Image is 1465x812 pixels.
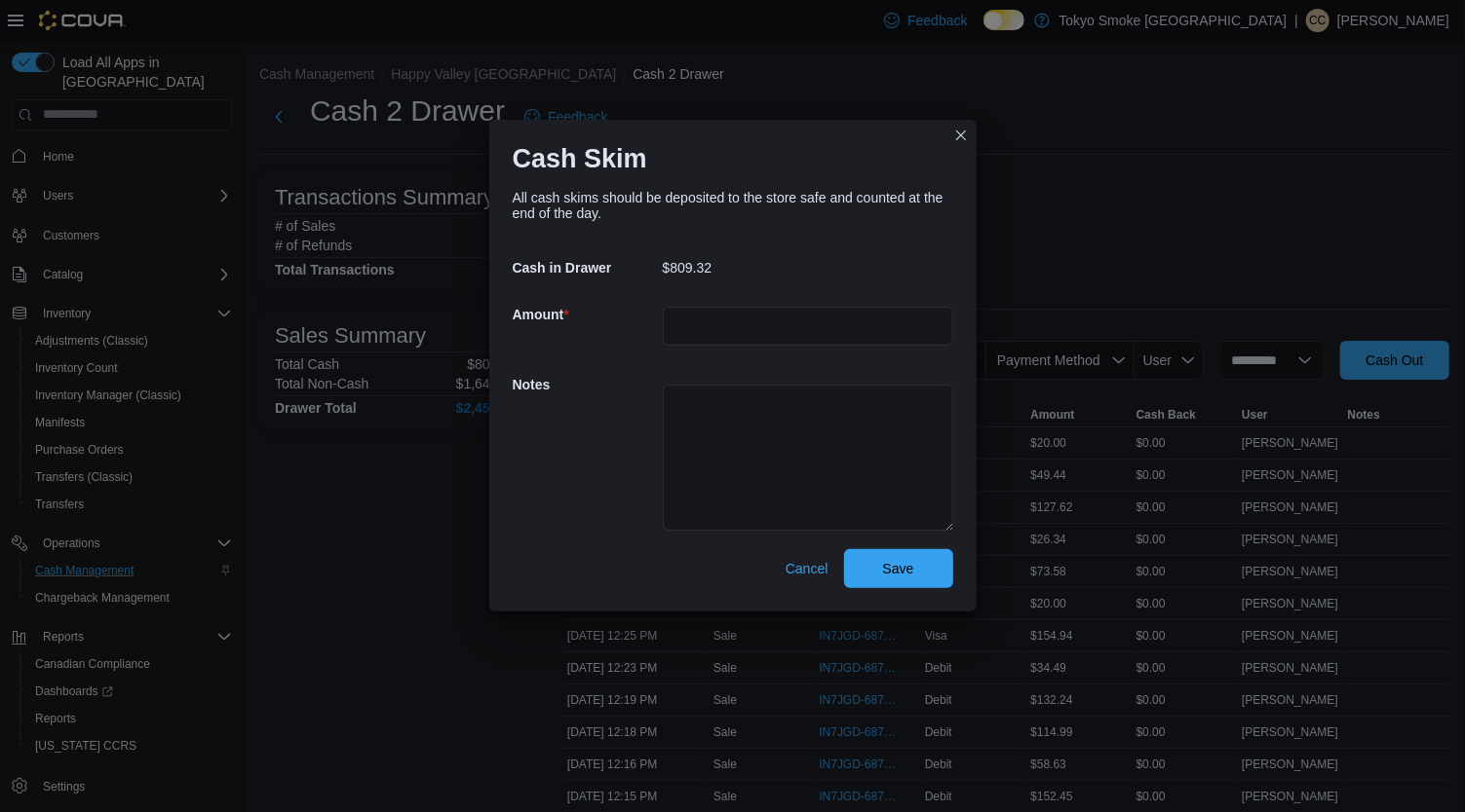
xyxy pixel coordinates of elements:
span: Save [883,559,914,578]
p: $809.32 [663,260,713,276]
h1: Cash Skim [513,143,647,174]
h5: Cash in Drawer [513,248,659,287]
span: Cancel [786,559,829,578]
button: Closes this modal window [949,124,973,147]
div: All cash skims should be deposited to the store safe and counted at the end of the day. [513,190,953,221]
button: Cancel [778,549,836,588]
button: Save [844,549,953,588]
h5: Amount [513,295,659,334]
h5: Notes [513,365,659,404]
